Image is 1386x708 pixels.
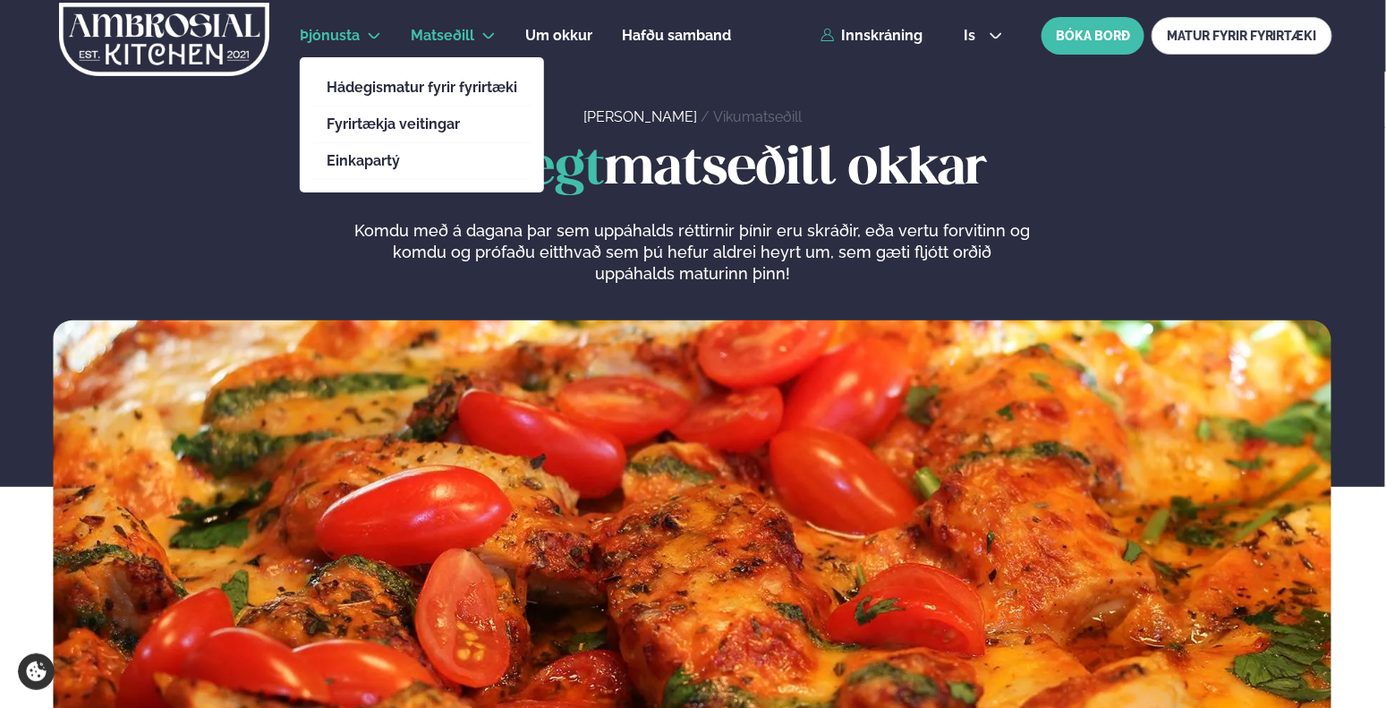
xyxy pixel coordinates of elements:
button: is [950,29,1017,43]
a: [PERSON_NAME] [583,108,697,125]
span: Þjónusta [300,27,360,44]
span: / [701,108,713,125]
a: Vikumatseðill [713,108,802,125]
a: Fyrirtækja veitingar [327,117,517,132]
a: MATUR FYRIR FYRIRTÆKI [1152,17,1332,55]
img: logo [57,3,271,76]
button: BÓKA BORÐ [1042,17,1144,55]
a: Innskráning [821,28,923,44]
a: Hafðu samband [622,25,731,47]
p: Komdu með á dagana þar sem uppáhalds réttirnir þínir eru skráðir, eða vertu forvitinn og komdu og... [354,220,1031,285]
span: Hafðu samband [622,27,731,44]
span: Um okkur [525,27,592,44]
span: is [965,29,982,43]
a: Hádegismatur fyrir fyrirtæki [327,81,517,95]
a: Einkapartý [327,154,517,168]
a: Um okkur [525,25,592,47]
a: Cookie settings [18,653,55,690]
span: Matseðill [411,27,474,44]
a: Matseðill [411,25,474,47]
a: Þjónusta [300,25,360,47]
span: Vikulegt [397,145,604,194]
h1: matseðill okkar [53,141,1331,199]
